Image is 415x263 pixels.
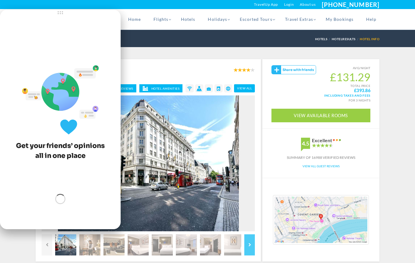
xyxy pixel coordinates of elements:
div: Summary of 16988 verified reviews [262,155,379,160]
span: Including taxes and fees [271,93,370,97]
a: Holidays [201,9,233,30]
a: Hotels [175,9,201,30]
a: Help [360,9,379,30]
div: 4.5 [301,138,310,149]
small: AVG/NIGHT [271,65,370,71]
strong: £393.86 [354,88,371,93]
a: My Bookings [319,9,360,30]
div: Excellent [312,138,332,143]
a: view all [234,84,255,92]
a: View Available Rooms [271,109,370,122]
a: View All Guest Reviews [303,164,340,168]
a: [PHONE_NUMBER] [322,1,379,8]
span: £131.29 [271,71,370,84]
a: Hotel Amenities [139,84,183,92]
img: staticmap [273,195,369,245]
a: HotelResults [332,37,357,41]
a: Travel Extras [279,9,320,30]
a: Hotels [315,37,329,41]
a: Flights [147,9,175,30]
a: Previous [42,234,52,255]
div: for 3 nights [271,97,370,103]
div: Sticky experience [210,221,255,231]
small: TOTAL PRICE [271,84,370,93]
a: Next [244,234,255,255]
gamitee-button: Get your friends' opinions [271,65,316,74]
a: Escorted Tours [233,9,279,30]
li: Hotel Info [360,34,379,44]
a: Home [122,9,147,30]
